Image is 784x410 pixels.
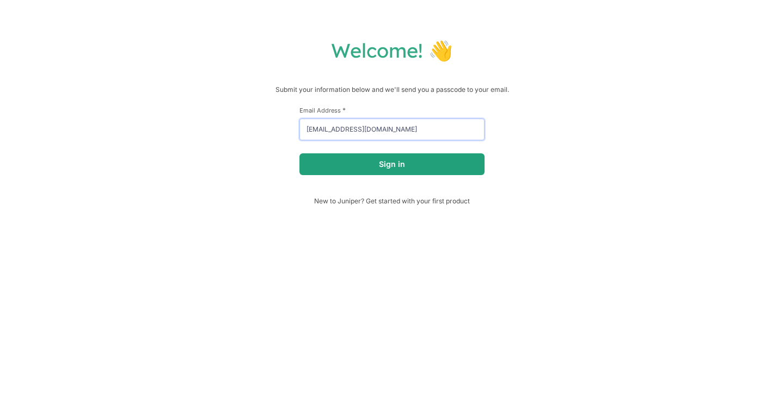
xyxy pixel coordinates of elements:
h1: Welcome! 👋 [11,38,773,63]
p: Submit your information below and we'll send you a passcode to your email. [11,84,773,95]
span: This field is required. [342,106,346,114]
button: Sign in [299,153,485,175]
span: New to Juniper? Get started with your first product [299,197,485,205]
label: Email Address [299,106,485,114]
input: email@example.com [299,119,485,140]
